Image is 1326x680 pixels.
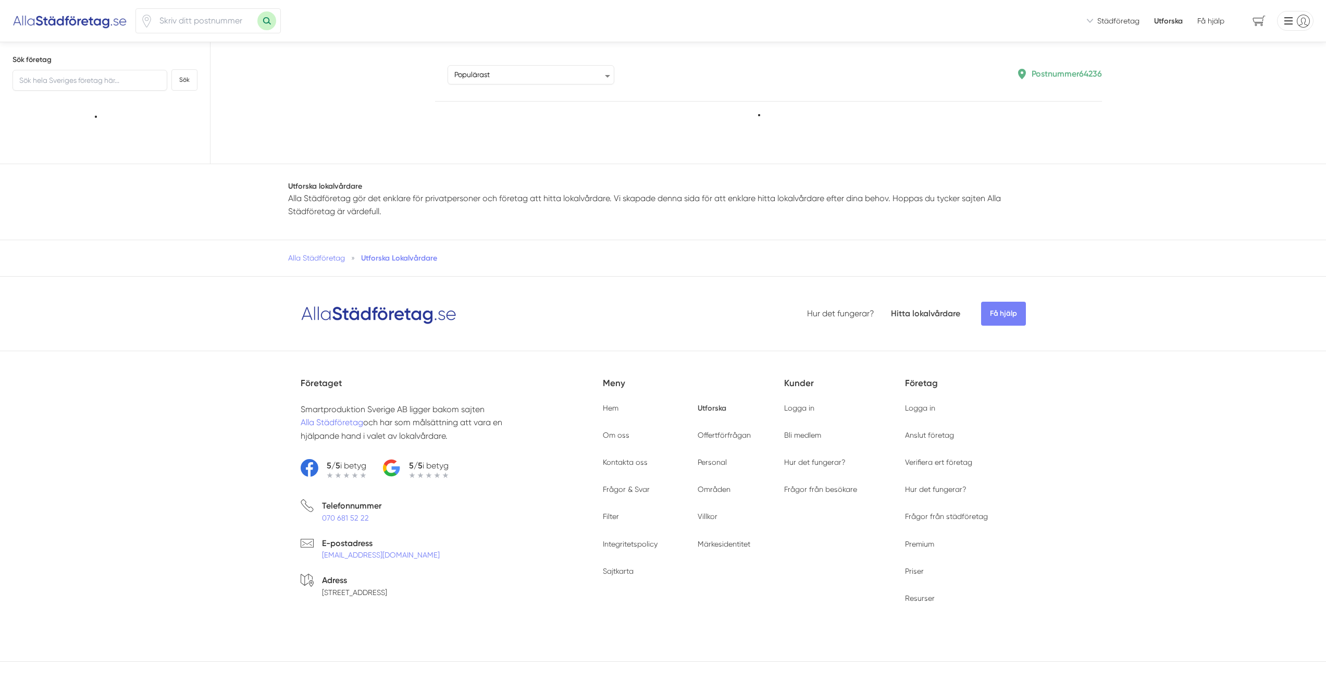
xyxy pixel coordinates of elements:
a: Logga in [784,404,814,412]
span: » [351,253,355,263]
a: Personal [698,458,727,466]
a: Utforska Lokalvårdare [361,253,437,263]
p: [STREET_ADDRESS] [322,587,387,598]
h5: Kunder [784,376,905,403]
p: Postnummer 64236 [1032,67,1102,80]
img: Alla Städföretag [13,13,127,29]
a: Verifiera ert företag [905,458,972,466]
a: Frågor från besökare [784,485,857,493]
input: Sök hela Sveriges företag här... [13,70,167,91]
p: i betyg [409,459,449,472]
a: Priser [905,567,924,575]
button: Sök [171,69,197,91]
h5: Meny [603,376,784,403]
a: Filter [603,512,619,521]
a: Integritetspolicy [603,540,658,548]
a: Hur det fungerar? [807,308,874,318]
a: Områden [698,485,730,493]
a: Hem [603,404,618,412]
a: 5/5i betyg [383,459,449,478]
a: Bli medlem [784,431,821,439]
p: Adress [322,574,387,587]
span: navigation-cart [1245,12,1273,30]
img: Logotyp Alla Städföretag [301,302,457,325]
a: Offertförfrågan [698,431,751,439]
span: Få hjälp [1197,16,1224,26]
span: Städföretag [1097,16,1139,26]
p: Alla Städföretag gör det enklare för privatpersoner och företag att hitta lokalvårdare. Vi skapad... [288,192,1038,218]
input: Skriv ditt postnummer [153,9,257,33]
a: Hitta lokalvårdare [891,308,960,318]
a: Villkor [698,512,717,521]
h5: Företag [905,376,1026,403]
a: Logga in [905,404,935,412]
a: Frågor från städföretag [905,512,988,521]
a: Märkesidentitet [698,540,750,548]
svg: Telefon [301,499,314,512]
p: Telefonnummer [322,499,381,512]
a: Kontakta oss [603,458,648,466]
strong: 5/5 [409,461,423,471]
strong: 5/5 [327,461,340,471]
a: Om oss [603,431,629,439]
span: Klicka för att använda din position. [140,15,153,28]
a: Alla Städföretag [288,254,345,262]
a: Alla Städföretag [301,417,363,427]
a: Utforska [1154,16,1183,26]
p: E-postadress [322,537,440,550]
a: Sajtkarta [603,567,634,575]
a: [EMAIL_ADDRESS][DOMAIN_NAME] [322,551,440,559]
nav: Breadcrumb [288,253,1038,263]
a: Resurser [905,594,935,602]
svg: Pin / Karta [140,15,153,28]
p: i betyg [327,459,366,472]
a: Utforska [698,403,726,413]
a: Frågor & Svar [603,485,650,493]
p: Smartproduktion Sverige AB ligger bakom sajten och har som målsättning att vara en hjälpande hand... [301,403,534,442]
h5: Sök företag [13,55,197,65]
a: Hur det fungerar? [784,458,846,466]
h1: Utforska lokalvårdare [288,181,1038,191]
button: Sök med postnummer [257,11,276,30]
a: Hur det fungerar? [905,485,966,493]
span: Få hjälp [981,302,1026,326]
a: 5/5i betyg [301,459,366,478]
a: Premium [905,540,934,548]
a: Anslut företag [905,431,954,439]
h5: Företaget [301,376,603,403]
a: 070 681 52 22 [322,514,369,522]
